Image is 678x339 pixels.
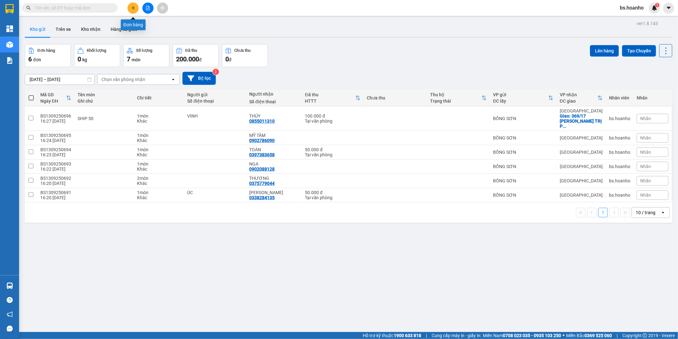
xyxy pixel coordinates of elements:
span: question-circle [7,297,13,303]
div: Nhân viên [609,95,630,100]
img: solution-icon [6,57,13,64]
div: NGA [249,161,298,166]
img: warehouse-icon [6,41,13,48]
svg: open [661,210,666,215]
div: 16:20 [DATE] [40,181,71,186]
svg: open [171,77,176,82]
div: BS1309250696 [40,113,71,119]
button: Bộ lọc [182,72,216,85]
button: Tạo Chuyến [622,45,656,57]
div: BỒNG SƠN [493,116,553,121]
div: [GEOGRAPHIC_DATA] [560,108,603,113]
div: 16:20 [DATE] [40,195,71,200]
div: [GEOGRAPHIC_DATA] [560,150,603,155]
div: 10 / trang [636,209,655,216]
button: Đơn hàng6đơn [25,44,71,67]
div: 0397383658 [249,152,275,157]
div: 16:23 [DATE] [40,152,71,157]
span: Hỗ trợ kỹ thuật: [363,332,421,339]
div: 100.000 đ [305,113,361,119]
div: 0375779044 [249,181,275,186]
button: Trên xe [51,22,76,37]
div: Tên món [78,92,131,97]
sup: 2 [213,69,219,75]
div: ÚC [187,190,243,195]
div: MỸ TÂM [249,133,298,138]
div: THƯƠNG [249,176,298,181]
img: dashboard-icon [6,25,13,32]
span: ⚪️ [563,334,565,337]
div: bs.hoanho [609,178,630,183]
div: bs.hoanho [609,150,630,155]
div: Chưa thu [235,48,251,53]
div: BỒNG SƠN [493,193,553,198]
div: Người nhận [249,92,298,97]
div: bs.hoanho [609,116,630,121]
div: Số lượng [136,48,152,53]
span: 1 [656,3,658,7]
span: đ [229,57,231,62]
div: VINH [187,113,243,119]
div: 0855011310 [249,119,275,124]
div: 1 món [137,190,181,195]
div: [GEOGRAPHIC_DATA] [560,178,603,183]
div: Ngày ĐH [40,98,66,104]
div: VP gửi [493,92,548,97]
div: Nhãn [637,95,668,100]
div: Khác [137,195,181,200]
span: món [132,57,140,62]
button: file-add [142,3,154,14]
th: Toggle SortBy [557,90,606,106]
div: Tại văn phòng [305,195,361,200]
span: Nhãn [640,193,651,198]
div: 1 món [137,147,181,152]
th: Toggle SortBy [490,90,557,106]
button: plus [127,3,139,14]
div: Ghi chú [78,98,131,104]
div: VP nhận [560,92,598,97]
button: Kho gửi [25,22,51,37]
div: Khối lượng [87,48,106,53]
div: TOÀN [249,147,298,152]
span: | [617,332,618,339]
div: Khác [137,166,181,172]
div: Người gửi [187,92,243,97]
div: HTTT [305,98,356,104]
div: Chưa thu [367,95,423,100]
div: Tại văn phòng [305,152,361,157]
div: Tại văn phòng [305,119,361,124]
th: Toggle SortBy [37,90,74,106]
span: Nhãn [640,135,651,140]
div: ver 1.8.143 [637,20,658,27]
div: Thu hộ [430,92,482,97]
div: BS1309250691 [40,190,71,195]
div: 1 món [137,133,181,138]
img: warehouse-icon [6,282,13,289]
div: ĐC lấy [493,98,548,104]
img: icon-new-feature [652,5,657,11]
span: đơn [33,57,41,62]
div: 16:27 [DATE] [40,119,71,124]
div: BS1309250694 [40,147,71,152]
div: Số điện thoại [187,98,243,104]
input: Tìm tên, số ĐT hoặc mã đơn [35,4,110,11]
div: BỒNG SƠN [493,178,553,183]
th: Toggle SortBy [427,90,490,106]
div: SHIP 50 [78,116,131,121]
span: Nhãn [640,178,651,183]
span: Miền Bắc [566,332,612,339]
span: message [7,326,13,332]
button: Chưa thu0đ [222,44,268,67]
span: 0 [225,55,229,63]
span: search [26,6,31,10]
div: BỒNG SƠN [493,164,553,169]
div: 2 món [137,176,181,181]
span: 7 [127,55,130,63]
div: 1 món [137,161,181,166]
span: Nhãn [640,116,651,121]
span: Nhãn [640,164,651,169]
div: BS1309250692 [40,176,71,181]
span: file-add [146,6,150,10]
button: aim [157,3,168,14]
div: 0338284135 [249,195,275,200]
